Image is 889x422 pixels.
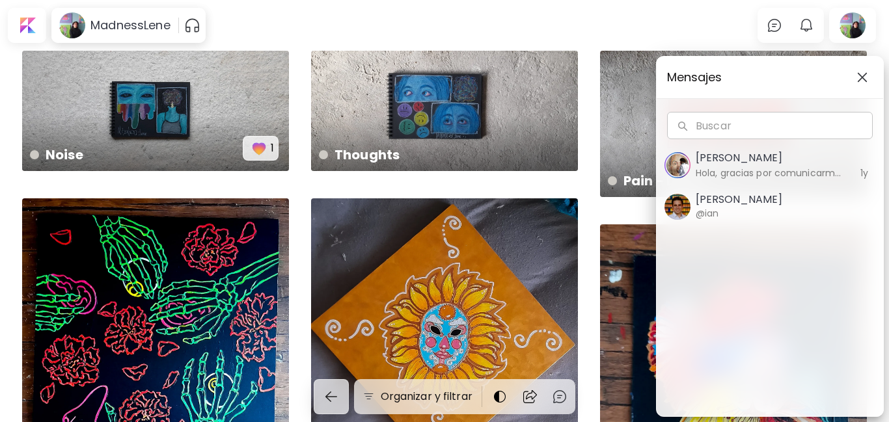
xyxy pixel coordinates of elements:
h6: Hola, gracias por comunicarme tan buena noticia. La nueva opción de MyStudio suena fenomenal, per... [696,166,846,180]
span: Mensajes [667,67,841,88]
img: closeChatList [857,72,868,83]
h5: [PERSON_NAME] [696,150,846,166]
h6: 1y [854,166,875,180]
button: closeChatList [852,67,873,88]
h5: [PERSON_NAME] [696,193,782,206]
h6: @ian [696,206,718,220]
